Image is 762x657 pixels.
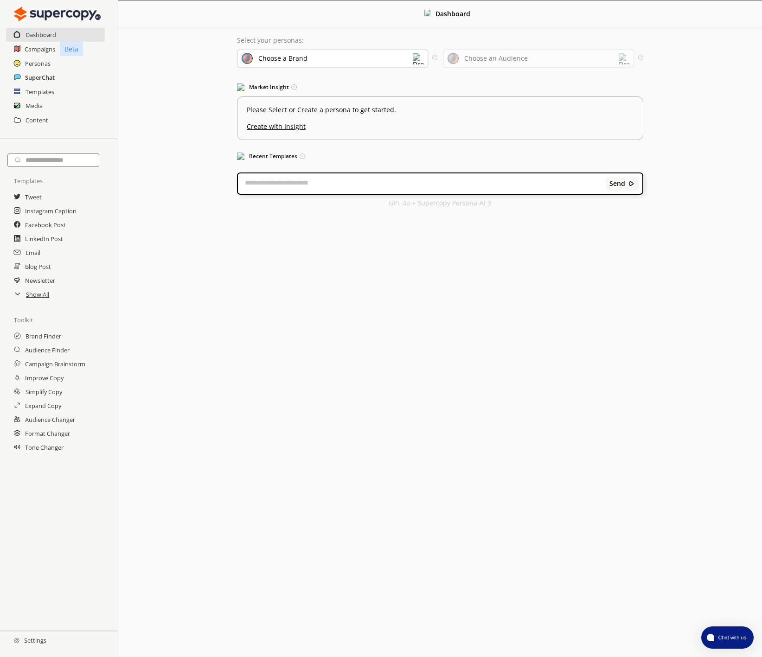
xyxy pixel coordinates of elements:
a: Campaigns [25,42,55,56]
a: Tone Changer [25,440,64,454]
img: Tooltip Icon [291,84,297,90]
u: Create with Insight [247,118,634,130]
img: Audience Icon [448,53,459,64]
b: Send [609,180,625,187]
a: Expand Copy [25,399,61,413]
img: Close [424,10,431,16]
b: Dashboard [435,9,470,18]
p: GPT 4o + Supercopy Persona-AI 3 [389,199,491,207]
img: Close [14,5,101,23]
img: Dropdown Icon [413,53,424,64]
img: Tooltip Icon [638,55,643,60]
a: Templates [26,85,54,99]
p: Select your personas: [237,37,643,44]
a: Audience Finder [25,343,70,357]
img: Brand Icon [242,53,253,64]
span: Chat with us [714,634,748,641]
img: Close [14,638,19,643]
a: Tweet [25,190,42,204]
a: Facebook Post [25,218,66,232]
a: Content [26,113,48,127]
a: Show All [26,287,49,301]
a: Personas [25,57,51,70]
a: Format Changer [25,427,70,440]
a: Instagram Caption [25,204,77,218]
a: Dashboard [26,28,56,42]
a: Campaign Brainstorm [25,357,85,371]
img: Dropdown Icon [619,53,630,64]
img: Tooltip Icon [432,55,437,60]
a: Newsletter [25,274,55,287]
img: Market Insight [237,83,244,91]
a: Media [26,99,43,113]
a: Audience Changer [25,413,75,427]
img: Close [628,180,635,187]
a: Blog Post [25,260,51,274]
img: Popular Templates [237,153,244,160]
div: Choose a Brand [258,55,307,62]
a: SuperChat [25,70,55,84]
a: LinkedIn Post [25,232,63,246]
a: Simplify Copy [26,385,62,399]
a: Improve Copy [25,371,64,385]
p: Please Select or Create a persona to get started. [247,106,634,114]
h3: Recent Templates [237,149,643,163]
a: Email [26,246,40,260]
button: atlas-launcher [701,626,754,649]
p: Beta [60,42,83,56]
h3: Market Insight [237,80,643,94]
div: Choose an Audience [464,55,528,62]
img: Tooltip Icon [300,153,305,159]
a: Brand Finder [26,329,61,343]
